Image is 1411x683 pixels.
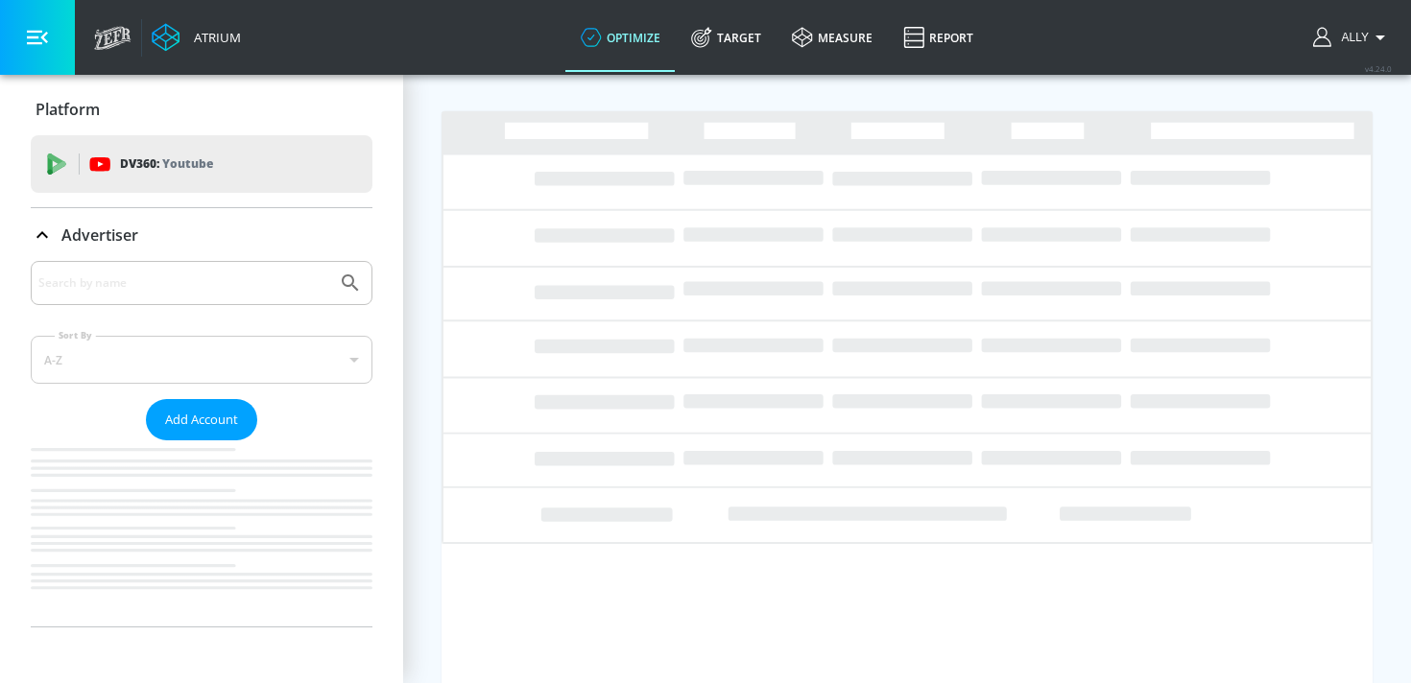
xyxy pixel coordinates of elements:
div: Platform [31,82,372,136]
a: Atrium [152,23,241,52]
button: Add Account [146,399,257,440]
div: Advertiser [31,208,372,262]
div: DV360: Youtube [31,135,372,193]
span: Add Account [165,409,238,431]
span: v 4.24.0 [1365,63,1392,74]
div: A-Z [31,336,372,384]
div: Advertiser [31,261,372,626]
label: Sort By [55,329,96,341]
p: Youtube [162,153,213,174]
button: Ally [1313,26,1392,49]
span: login as: ally.mcculloch@zefr.com [1334,31,1369,44]
input: Search by name [38,271,329,295]
div: Atrium [186,29,241,46]
a: Report [888,3,989,72]
p: Platform [36,99,100,120]
a: measure [777,3,888,72]
a: optimize [565,3,676,72]
p: Advertiser [61,224,138,246]
nav: list of Advertiser [31,440,372,626]
a: Target [676,3,777,72]
p: DV360: [120,153,213,175]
